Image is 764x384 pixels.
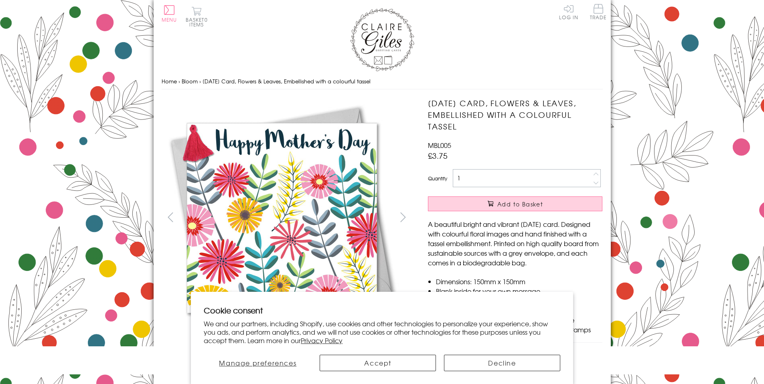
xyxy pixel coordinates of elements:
[161,97,402,338] img: Mother's Day Card, Flowers & Leaves, Embellished with a colourful tassel
[203,77,371,85] span: [DATE] Card, Flowers & Leaves, Embellished with a colourful tassel
[394,208,412,226] button: next
[428,196,602,211] button: Add to Basket
[559,4,578,20] a: Log In
[162,73,603,90] nav: breadcrumbs
[497,200,543,208] span: Add to Basket
[428,140,451,150] span: MBL005
[189,16,208,28] span: 0 items
[350,8,414,71] img: Claire Giles Greetings Cards
[320,355,436,371] button: Accept
[412,97,653,338] img: Mother's Day Card, Flowers & Leaves, Embellished with a colourful tassel
[590,4,607,20] span: Trade
[428,219,602,267] p: A beautiful bright and vibrant [DATE] card. Designed with colourful floral images and hand finish...
[444,355,560,371] button: Decline
[436,286,602,296] li: Blank inside for your own message
[162,16,177,23] span: Menu
[436,277,602,286] li: Dimensions: 150mm x 150mm
[162,208,180,226] button: prev
[178,77,180,85] span: ›
[182,77,198,85] a: Bloom
[199,77,201,85] span: ›
[204,355,312,371] button: Manage preferences
[590,4,607,21] a: Trade
[219,358,296,368] span: Manage preferences
[428,175,447,182] label: Quantity
[162,77,177,85] a: Home
[186,6,208,27] button: Basket0 items
[204,319,560,344] p: We and our partners, including Shopify, use cookies and other technologies to personalize your ex...
[428,150,448,161] span: £3.75
[301,335,342,345] a: Privacy Policy
[428,97,602,132] h1: [DATE] Card, Flowers & Leaves, Embellished with a colourful tassel
[204,305,560,316] h2: Cookie consent
[162,5,177,22] button: Menu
